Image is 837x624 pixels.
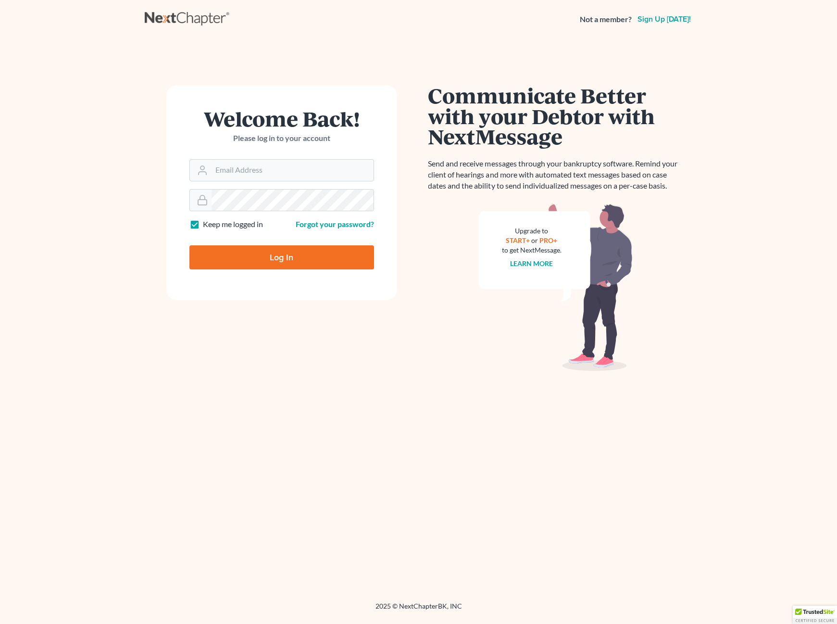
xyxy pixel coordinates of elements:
[428,158,683,191] p: Send and receive messages through your bankruptcy software. Remind your client of hearings and mo...
[189,108,374,129] h1: Welcome Back!
[793,606,837,624] div: TrustedSite Certified
[189,245,374,269] input: Log In
[428,85,683,147] h1: Communicate Better with your Debtor with NextMessage
[502,226,562,236] div: Upgrade to
[506,236,530,244] a: START+
[531,236,538,244] span: or
[145,601,693,619] div: 2025 © NextChapterBK, INC
[580,14,632,25] strong: Not a member?
[203,219,263,230] label: Keep me logged in
[212,160,374,181] input: Email Address
[296,219,374,229] a: Forgot your password?
[510,259,553,267] a: Learn more
[636,15,693,23] a: Sign up [DATE]!
[539,236,557,244] a: PRO+
[479,203,633,371] img: nextmessage_bg-59042aed3d76b12b5cd301f8e5b87938c9018125f34e5fa2b7a6b67550977c72.svg
[189,133,374,144] p: Please log in to your account
[502,245,562,255] div: to get NextMessage.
